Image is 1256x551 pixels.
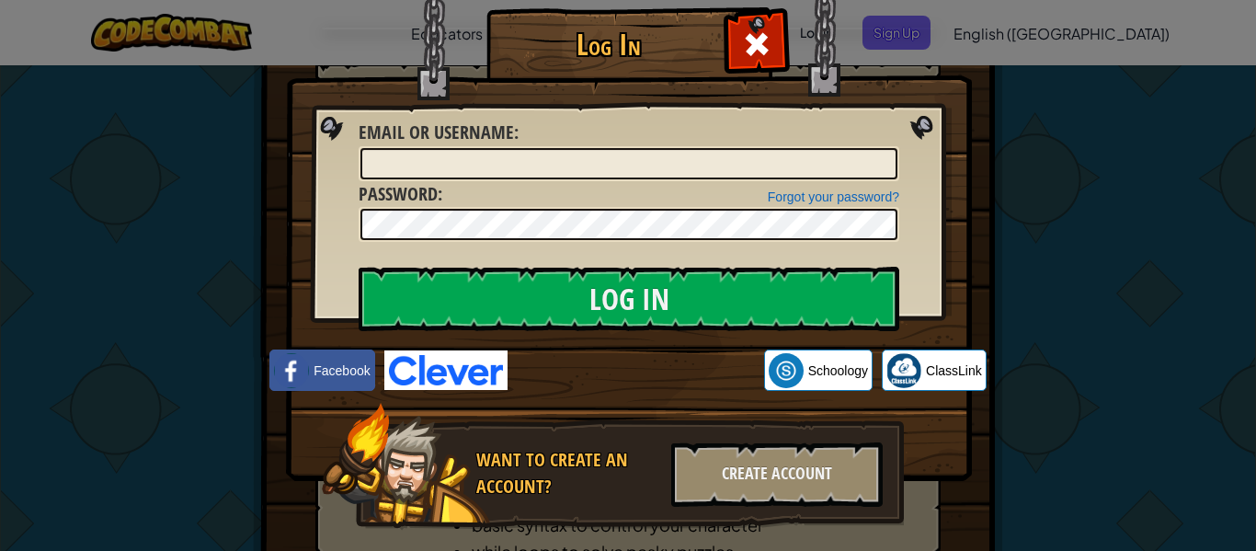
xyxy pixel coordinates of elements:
[274,353,309,388] img: facebook_small.png
[769,353,804,388] img: schoology.png
[508,350,764,391] iframe: Sign in with Google Button
[384,350,508,390] img: clever-logo-blue.png
[359,120,514,144] span: Email or Username
[768,189,899,204] a: Forgot your password?
[314,362,370,380] span: Facebook
[476,447,660,499] div: Want to create an account?
[671,442,883,507] div: Create Account
[808,362,868,380] span: Schoology
[359,181,438,206] span: Password
[926,362,982,380] span: ClassLink
[359,181,442,208] label: :
[491,29,725,61] h1: Log In
[359,267,899,331] input: Log In
[359,120,519,146] label: :
[886,353,921,388] img: classlink-logo-small.png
